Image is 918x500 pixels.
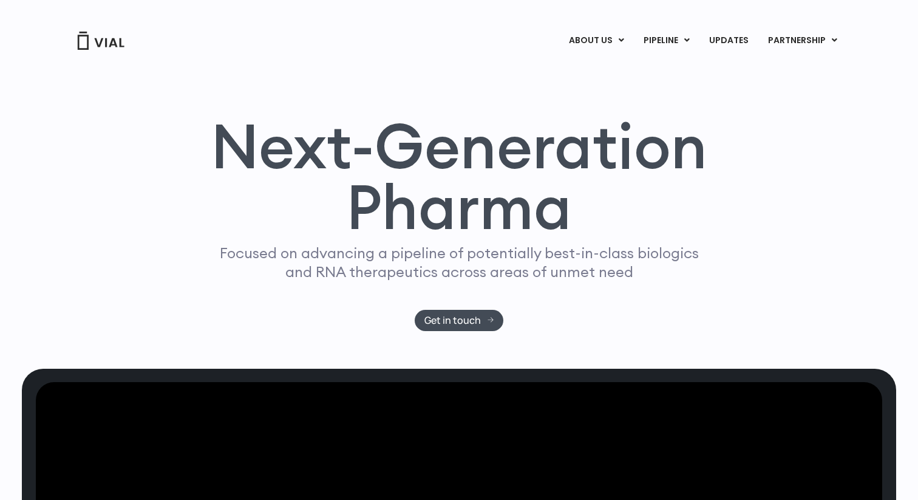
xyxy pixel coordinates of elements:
span: Get in touch [424,316,481,325]
p: Focused on advancing a pipeline of potentially best-in-class biologics and RNA therapeutics acros... [214,244,704,281]
a: UPDATES [699,30,758,51]
a: PIPELINEMenu Toggle [634,30,699,51]
img: Vial Logo [76,32,125,50]
a: ABOUT USMenu Toggle [559,30,633,51]
a: Get in touch [415,310,504,331]
h1: Next-Generation Pharma [196,115,722,238]
a: PARTNERSHIPMenu Toggle [758,30,847,51]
